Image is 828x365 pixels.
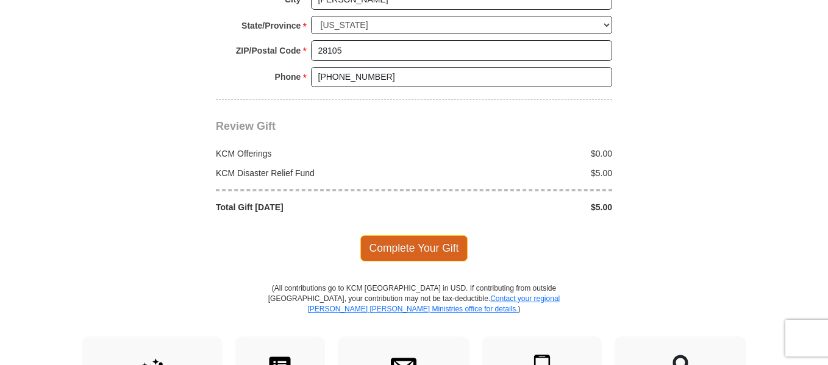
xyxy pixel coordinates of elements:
[241,17,301,34] strong: State/Province
[275,68,301,85] strong: Phone
[414,147,619,160] div: $0.00
[268,283,560,336] p: (All contributions go to KCM [GEOGRAPHIC_DATA] in USD. If contributing from outside [GEOGRAPHIC_D...
[236,42,301,59] strong: ZIP/Postal Code
[307,294,560,313] a: Contact your regional [PERSON_NAME] [PERSON_NAME] Ministries office for details.
[210,147,415,160] div: KCM Offerings
[210,167,415,179] div: KCM Disaster Relief Fund
[216,120,276,132] span: Review Gift
[414,167,619,179] div: $5.00
[210,201,415,213] div: Total Gift [DATE]
[414,201,619,213] div: $5.00
[360,235,468,261] span: Complete Your Gift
